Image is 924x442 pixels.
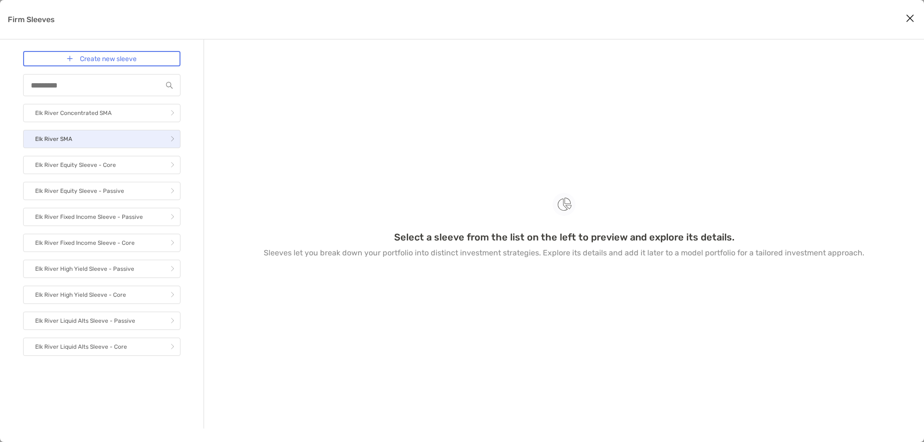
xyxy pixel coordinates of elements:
img: input icon [166,82,173,89]
p: Elk River Equity Sleeve - Passive [35,185,124,197]
a: Create new sleeve [23,51,180,66]
p: Elk River Concentrated SMA [35,107,112,119]
p: Elk River Liquid Alts Sleeve - Core [35,341,127,353]
p: Elk River SMA [35,133,72,145]
p: Elk River High Yield Sleeve - Core [35,289,126,301]
p: Elk River Equity Sleeve - Core [35,159,116,171]
a: Elk River High Yield Sleeve - Passive [23,260,180,278]
p: Elk River Fixed Income Sleeve - Core [35,237,135,249]
a: Elk River SMA [23,130,180,148]
p: Firm Sleeves [8,13,55,25]
p: Elk River High Yield Sleeve - Passive [35,263,134,275]
a: Elk River Liquid Alts Sleeve - Core [23,338,180,356]
button: Close modal [903,12,917,26]
p: Elk River Fixed Income Sleeve - Passive [35,211,143,223]
p: Elk River Liquid Alts Sleeve - Passive [35,315,135,327]
a: Elk River Fixed Income Sleeve - Core [23,234,180,252]
a: Elk River High Yield Sleeve - Core [23,286,180,304]
a: Elk River Fixed Income Sleeve - Passive [23,208,180,226]
a: Elk River Liquid Alts Sleeve - Passive [23,312,180,330]
a: Elk River Concentrated SMA [23,104,180,122]
p: Sleeves let you break down your portfolio into distinct investment strategies. Explore its detail... [264,247,864,259]
h3: Select a sleeve from the list on the left to preview and explore its details. [394,231,734,243]
a: Elk River Equity Sleeve - Core [23,156,180,174]
a: Elk River Equity Sleeve - Passive [23,182,180,200]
